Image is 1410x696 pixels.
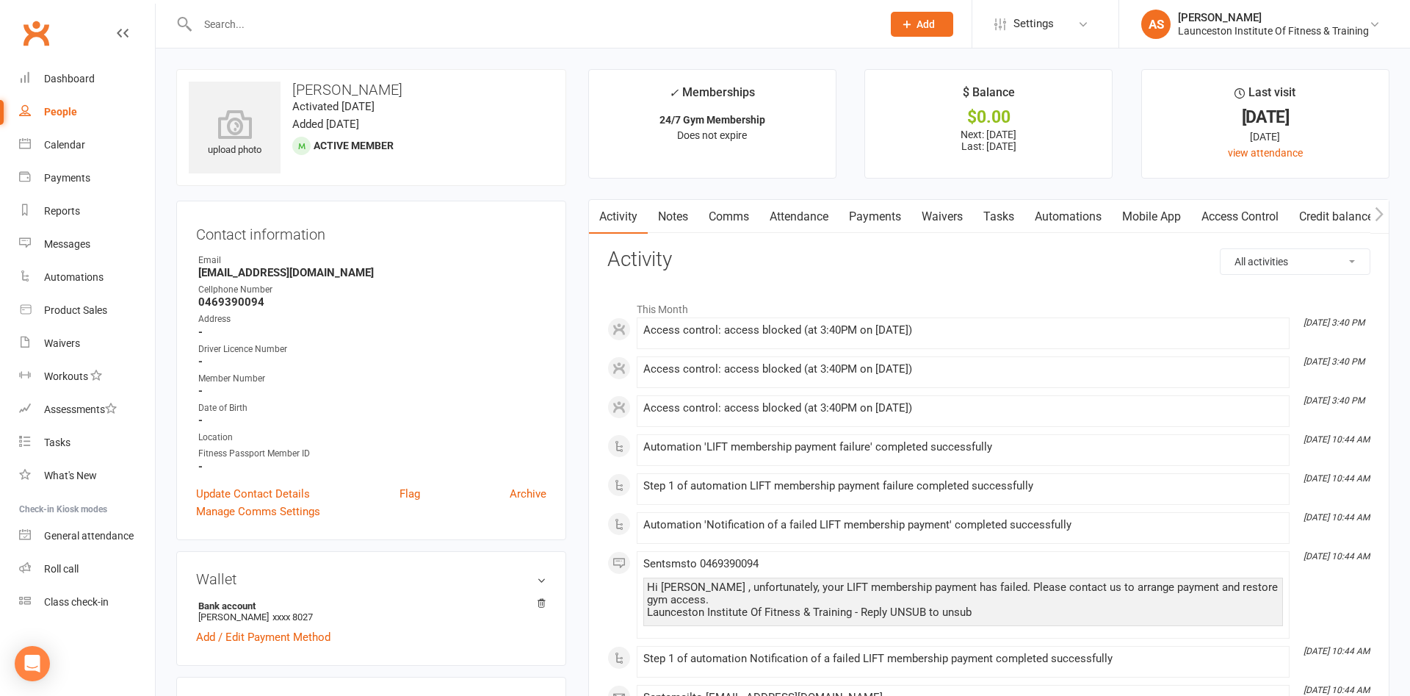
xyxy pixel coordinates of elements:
[1304,551,1370,562] i: [DATE] 10:44 AM
[643,363,1283,376] div: Access control: access blocked (at 3:40PM on [DATE])
[44,271,104,283] div: Automations
[15,646,50,681] div: Open Intercom Messenger
[1112,200,1191,234] a: Mobile App
[669,86,679,100] i: ✓
[196,503,320,520] a: Manage Comms Settings
[198,342,546,356] div: Driver Licence Number
[643,653,1283,665] div: Step 1 of automation Notification of a failed LIFT membership payment completed successfully
[19,162,155,195] a: Payments
[878,110,1099,125] div: $0.00
[647,581,1279,619] div: Hi [PERSON_NAME] , unfortunately, your LIFT membership payment has failed. Please contact us to a...
[643,557,759,570] span: Sent sms to 0469390094
[1304,434,1370,445] i: [DATE] 10:44 AM
[1304,356,1364,367] i: [DATE] 3:40 PM
[677,129,747,141] span: Does not expire
[193,14,872,35] input: Search...
[19,327,155,360] a: Waivers
[44,205,80,217] div: Reports
[198,283,546,297] div: Cellphone Number
[19,195,155,228] a: Reports
[196,220,546,243] h3: Contact information
[1304,473,1370,484] i: [DATE] 10:44 AM
[1228,147,1303,159] a: view attendance
[189,82,554,98] h3: [PERSON_NAME]
[19,426,155,459] a: Tasks
[44,437,70,448] div: Tasks
[973,200,1024,234] a: Tasks
[607,248,1370,271] h3: Activity
[196,598,546,625] li: [PERSON_NAME]
[198,355,546,368] strong: -
[19,520,155,553] a: General attendance kiosk mode
[643,324,1283,337] div: Access control: access blocked (at 3:40PM on [DATE])
[19,360,155,393] a: Workouts
[198,326,546,339] strong: -
[643,519,1283,531] div: Automation 'Notification of a failed LIFT membership payment' completed successfully
[1304,395,1364,406] i: [DATE] 3:40 PM
[643,441,1283,453] div: Automation 'LIFT membership payment failure' completed successfully
[196,628,330,646] a: Add / Edit Payment Method
[878,129,1099,152] p: Next: [DATE] Last: [DATE]
[911,200,973,234] a: Waivers
[1024,200,1112,234] a: Automations
[198,401,546,415] div: Date of Birth
[44,470,97,481] div: What's New
[19,459,155,492] a: What's New
[669,83,755,110] div: Memberships
[19,228,155,261] a: Messages
[19,96,155,129] a: People
[44,530,134,542] div: General attendance
[1304,317,1364,328] i: [DATE] 3:40 PM
[19,586,155,619] a: Class kiosk mode
[198,254,546,268] div: Email
[607,294,1370,317] li: This Month
[198,414,546,427] strong: -
[891,12,953,37] button: Add
[19,62,155,96] a: Dashboard
[44,73,95,85] div: Dashboard
[1155,129,1375,145] div: [DATE]
[1191,200,1289,234] a: Access Control
[44,370,88,382] div: Workouts
[198,460,546,473] strong: -
[1304,512,1370,523] i: [DATE] 10:44 AM
[44,337,80,349] div: Waivers
[272,611,313,623] span: xxxx 8027
[19,294,155,327] a: Product Sales
[44,106,77,118] div: People
[44,238,90,250] div: Messages
[19,261,155,294] a: Automations
[399,485,420,503] a: Flag
[589,200,648,234] a: Activity
[1155,110,1375,125] div: [DATE]
[198,266,546,279] strong: [EMAIL_ADDRESS][DOMAIN_NAME]
[198,431,546,445] div: Location
[1178,24,1369,37] div: Launceston Institute Of Fitness & Training
[759,200,839,234] a: Attendance
[44,172,90,184] div: Payments
[292,118,359,131] time: Added [DATE]
[19,553,155,586] a: Roll call
[44,304,107,316] div: Product Sales
[198,295,546,309] strong: 0469390094
[19,393,155,426] a: Assessments
[963,83,1015,110] div: $ Balance
[314,140,394,151] span: Active member
[198,372,546,386] div: Member Number
[189,110,281,158] div: upload photo
[916,18,935,30] span: Add
[292,100,375,113] time: Activated [DATE]
[196,571,546,587] h3: Wallet
[643,480,1283,492] div: Step 1 of automation LIFT membership payment failure completed successfully
[1141,10,1171,39] div: AS
[1289,200,1384,234] a: Credit balance
[1304,646,1370,656] i: [DATE] 10:44 AM
[643,402,1283,415] div: Access control: access blocked (at 3:40PM on [DATE])
[198,600,539,611] strong: Bank account
[44,139,85,151] div: Calendar
[198,384,546,398] strong: -
[648,200,698,234] a: Notes
[44,563,79,575] div: Roll call
[510,485,546,503] a: Archive
[698,200,759,234] a: Comms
